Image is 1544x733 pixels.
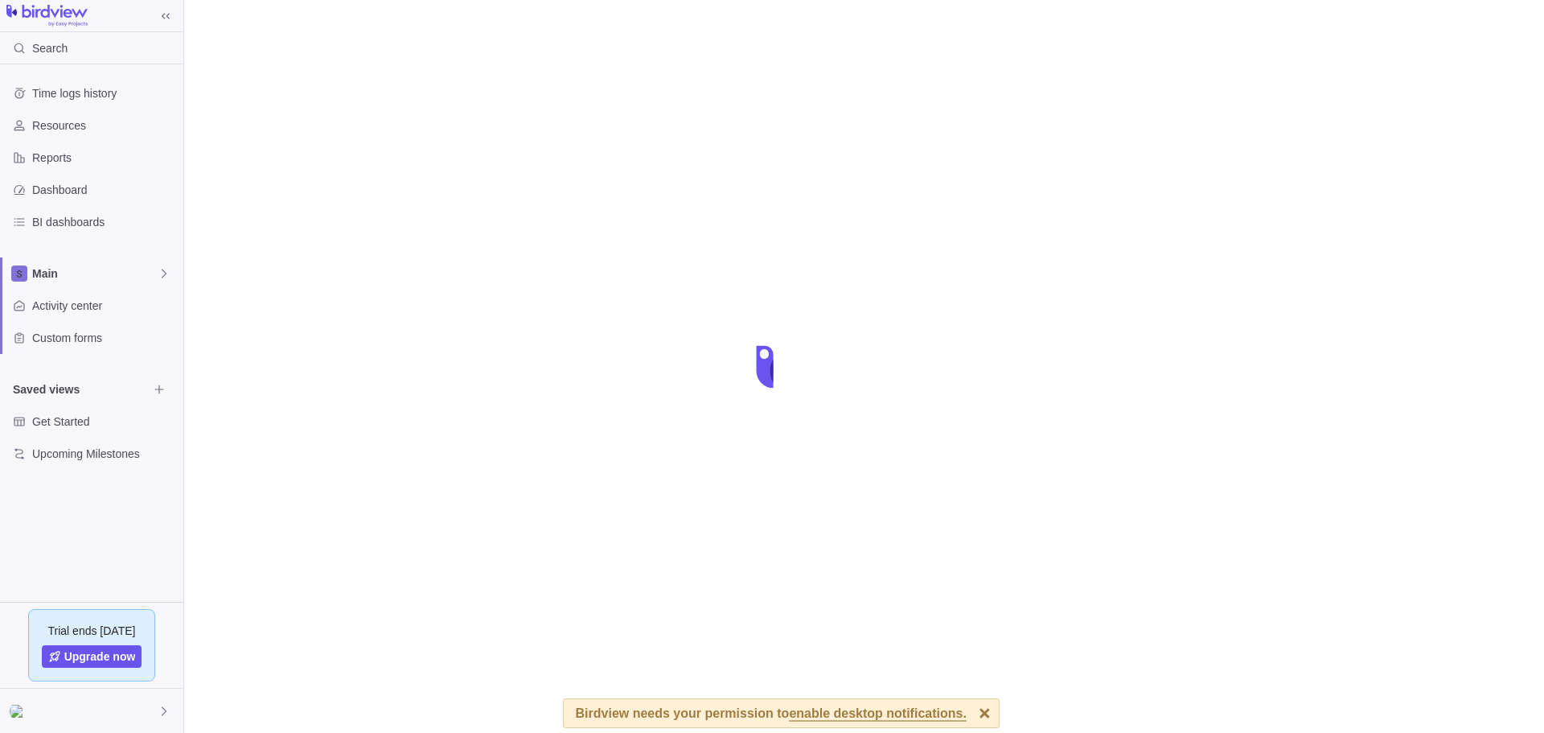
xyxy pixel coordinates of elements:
[13,381,148,397] span: Saved views
[10,705,29,718] img: Show
[576,699,967,727] div: Birdview needs your permission to
[32,266,158,282] span: Main
[42,645,142,668] a: Upgrade now
[32,330,177,346] span: Custom forms
[789,707,966,722] span: enable desktop notifications.
[740,335,804,399] div: loading
[32,150,177,166] span: Reports
[32,446,177,462] span: Upcoming Milestones
[64,649,136,665] span: Upgrade now
[32,298,177,314] span: Activity center
[32,182,177,198] span: Dashboard
[32,414,177,430] span: Get Started
[6,5,88,27] img: logo
[32,117,177,134] span: Resources
[48,623,136,639] span: Trial ends [DATE]
[32,214,177,230] span: BI dashboards
[32,85,177,101] span: Time logs history
[10,702,29,721] div: Kevin Pereira
[148,378,170,401] span: Browse views
[32,40,68,56] span: Search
